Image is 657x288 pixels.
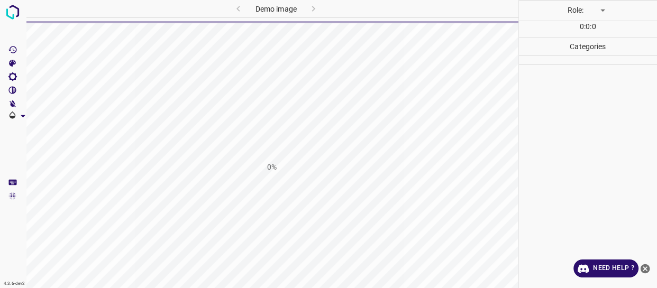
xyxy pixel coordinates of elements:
[1,280,28,288] div: 4.3.6-dev2
[267,162,277,173] h1: 0%
[587,3,608,18] div: ​
[580,21,584,32] p: 0
[586,21,590,32] p: 0
[591,21,596,32] p: 0
[3,3,22,22] img: logo
[638,259,652,277] button: close-help
[573,259,638,277] a: Need Help ?
[255,3,297,17] h6: Demo image
[580,21,596,38] div: : :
